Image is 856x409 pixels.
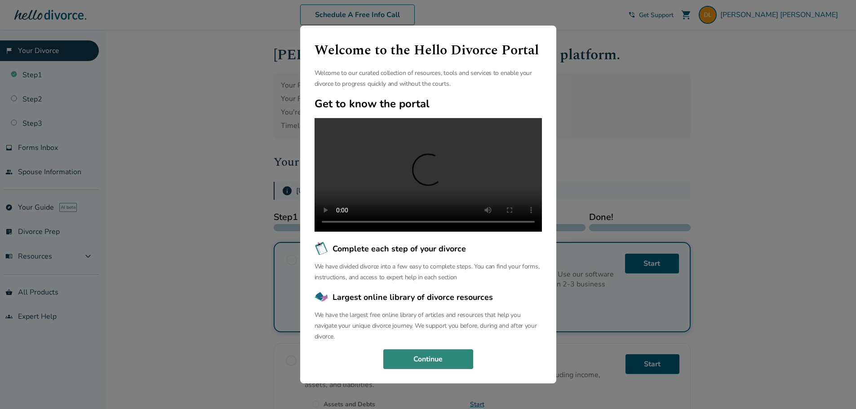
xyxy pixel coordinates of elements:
[315,40,542,61] h1: Welcome to the Hello Divorce Portal
[315,290,329,304] img: Largest online library of divorce resources
[811,366,856,409] iframe: Chat Widget
[315,310,542,342] p: We have the largest free online library of articles and resources that help you navigate your uni...
[383,349,473,369] button: Continue
[333,243,466,255] span: Complete each step of your divorce
[315,68,542,89] p: Welcome to our curated collection of resources, tools and services to enable your divorce to prog...
[315,242,329,256] img: Complete each step of your divorce
[315,261,542,283] p: We have divided divorce into a few easy to complete steps. You can find your forms, instructions,...
[333,291,493,303] span: Largest online library of divorce resources
[315,97,542,111] h2: Get to know the portal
